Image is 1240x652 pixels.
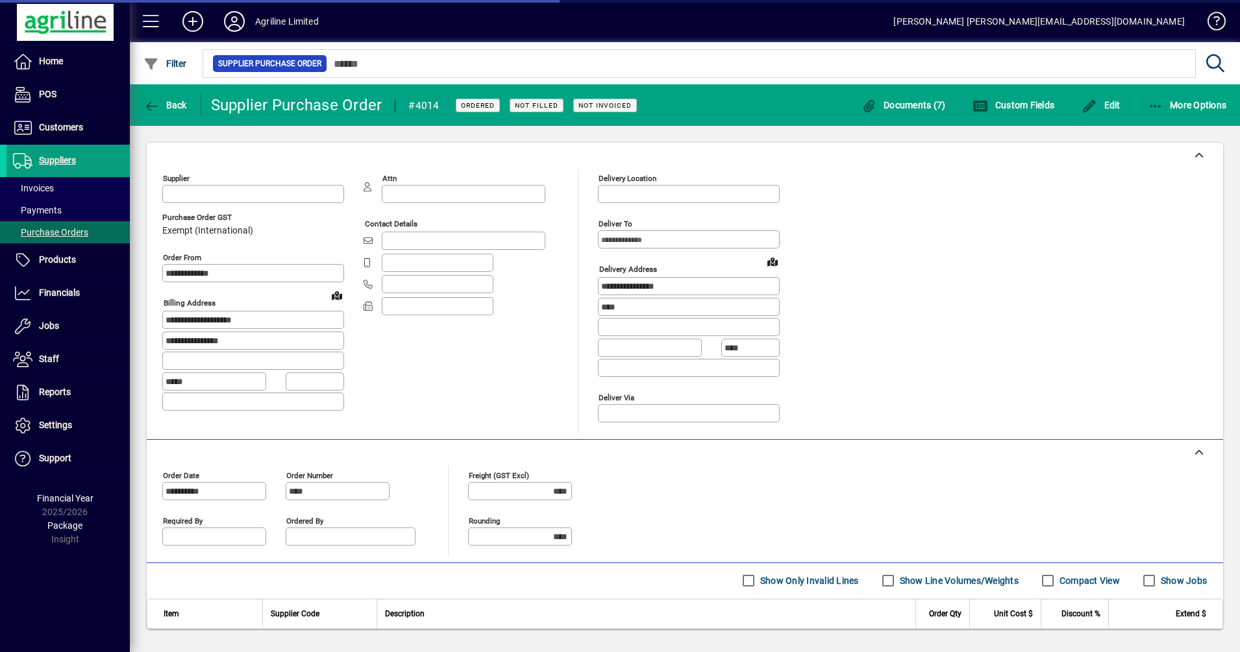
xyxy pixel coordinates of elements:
span: Purchase Orders [13,227,88,237]
span: Edit [1082,100,1121,110]
span: Custom Fields [973,100,1054,110]
a: Settings [6,409,130,442]
span: Not Invoiced [578,101,632,110]
span: Customers [39,122,83,132]
span: Documents (7) [862,100,946,110]
a: Purchase Orders [6,221,130,243]
span: Filter [143,58,187,69]
span: Staff [39,354,59,364]
div: Agriline Limited [255,11,319,32]
div: #4014 [408,95,439,116]
mat-label: Attn [382,174,397,183]
span: Package [47,520,82,531]
span: Products [39,254,76,265]
mat-label: Deliver via [599,392,634,402]
a: Staff [6,343,130,376]
mat-label: Ordered by [286,516,323,525]
mat-label: Deliver To [599,219,632,228]
mat-label: Required by [163,516,203,525]
span: Unit Cost $ [994,607,1033,621]
label: Show Line Volumes/Weights [897,574,1019,587]
a: Payments [6,199,130,221]
span: Not Filled [515,101,558,110]
mat-label: Supplier [163,174,190,183]
a: Knowledge Base [1198,3,1224,45]
label: Show Jobs [1158,574,1207,587]
label: Show Only Invalid Lines [758,574,859,587]
a: Home [6,45,130,78]
button: Profile [214,10,255,33]
span: Ordered [461,101,495,110]
mat-label: Order from [163,253,201,262]
label: Compact View [1057,574,1120,587]
span: Back [143,100,187,110]
mat-label: Rounding [469,516,500,525]
span: Description [385,607,425,621]
button: Add [172,10,214,33]
app-page-header-button: Back [130,93,201,117]
a: Invoices [6,177,130,199]
a: POS [6,78,130,111]
span: Settings [39,420,72,430]
button: Custom Fields [969,93,1058,117]
a: Reports [6,376,130,409]
button: More Options [1145,93,1230,117]
span: Financials [39,287,80,298]
button: Back [140,93,190,117]
span: Payments [13,205,62,215]
mat-label: Freight (GST excl) [469,470,529,479]
span: Order Qty [929,607,961,621]
span: Suppliers [39,155,76,165]
mat-label: Order date [163,470,199,479]
span: Home [39,56,63,66]
a: Products [6,244,130,276]
a: View on map [327,285,347,306]
span: POS [39,89,56,99]
button: Documents (7) [858,93,949,117]
span: Financial Year [37,493,93,503]
button: Edit [1078,93,1124,117]
span: Invoices [13,183,54,193]
a: View on map [762,251,783,272]
span: Item [164,607,179,621]
span: Extend $ [1176,607,1206,621]
div: Supplier Purchase Order [211,95,382,115]
mat-label: Delivery Location [599,174,656,183]
a: Jobs [6,310,130,343]
mat-label: Order number [286,470,333,479]
span: Supplier Code [271,607,319,621]
span: Supplier Purchase Order [218,57,321,70]
span: Support [39,453,71,463]
a: Customers [6,112,130,144]
a: Financials [6,277,130,309]
span: Purchase Order GST [162,213,253,222]
span: Discount % [1061,607,1100,621]
span: More Options [1148,100,1227,110]
span: Exempt (International) [162,226,253,236]
button: Filter [140,52,190,75]
div: [PERSON_NAME] [PERSON_NAME][EMAIL_ADDRESS][DOMAIN_NAME] [893,11,1185,32]
span: Reports [39,387,71,397]
a: Support [6,442,130,475]
span: Jobs [39,320,59,331]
